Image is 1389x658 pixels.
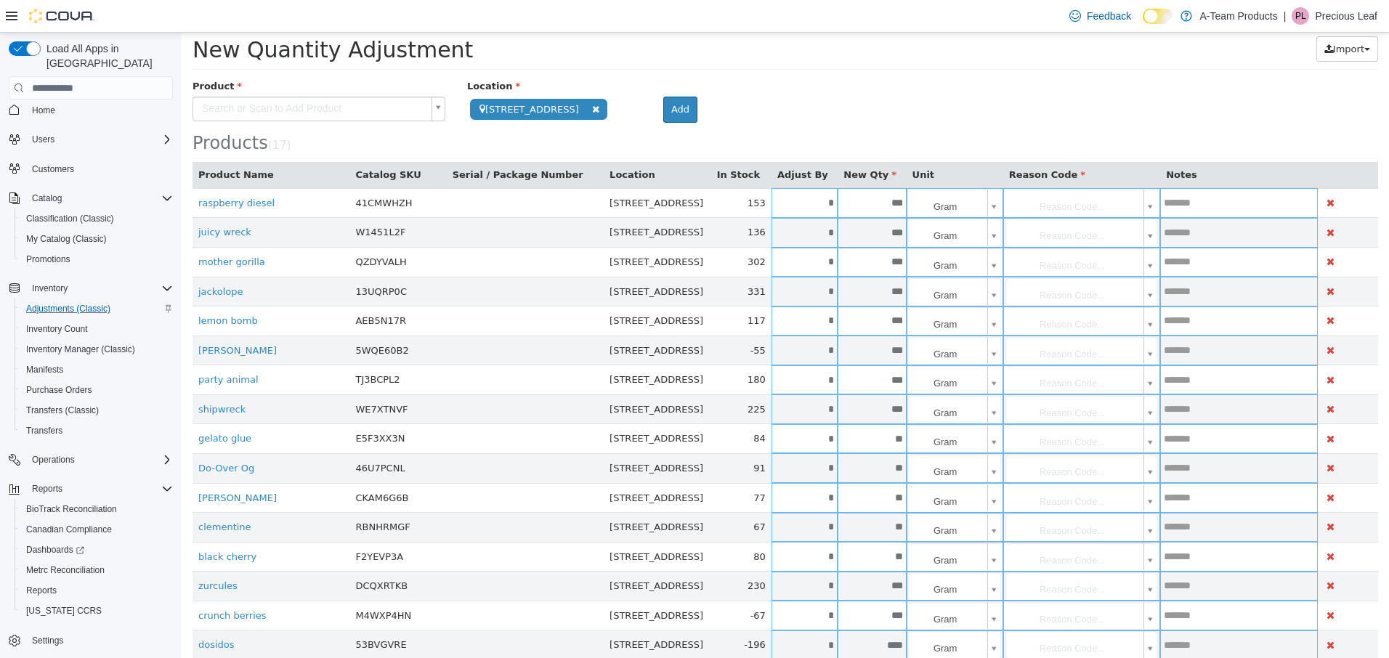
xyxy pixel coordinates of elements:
[727,216,819,243] a: Gram
[1142,309,1156,326] button: Delete Product
[17,460,95,471] a: [PERSON_NAME]
[727,540,819,567] a: Gram
[727,157,819,184] a: Gram
[3,630,179,651] button: Settings
[11,4,291,30] span: New Quantity Adjustment
[727,422,801,451] span: Gram
[91,106,105,119] span: 17
[727,186,819,214] a: Gram
[17,253,62,264] a: jackolope
[1295,7,1306,25] span: PL
[530,185,590,215] td: 136
[15,380,179,400] button: Purchase Orders
[20,541,90,559] a: Dashboards
[727,186,801,215] span: Gram
[15,339,179,360] button: Inventory Manager (Classic)
[174,135,242,150] button: Catalog SKU
[17,577,85,588] a: crunch berries
[428,224,522,235] span: [STREET_ADDRESS]
[727,304,801,333] span: Gram
[26,405,99,416] span: Transfers (Classic)
[168,480,264,510] td: RBNHRMGF
[662,137,715,147] span: New Qty
[428,460,522,471] span: [STREET_ADDRESS]
[15,208,179,229] button: Classification (Classic)
[26,190,173,207] span: Catalog
[26,160,173,178] span: Customers
[530,274,590,304] td: 117
[825,186,956,215] span: Reason Code...
[29,9,94,23] img: Cova
[17,430,73,441] a: Do-Over Og
[3,129,179,150] button: Users
[1142,486,1156,503] button: Delete Product
[17,283,76,293] a: lemon bomb
[17,312,95,323] a: [PERSON_NAME]
[26,384,92,396] span: Purchase Orders
[727,598,801,627] span: Gram
[26,480,173,497] span: Reports
[15,580,179,601] button: Reports
[825,363,975,391] a: Reason Code...
[727,275,801,304] span: Gram
[727,481,801,510] span: Gram
[825,540,975,567] a: Reason Code...
[727,275,819,302] a: Gram
[26,100,173,118] span: Home
[20,582,173,599] span: Reports
[168,185,264,215] td: W1451L2F
[428,135,476,150] button: Location
[26,323,88,335] span: Inventory Count
[17,224,84,235] a: mother gorilla
[20,402,173,419] span: Transfers (Classic)
[26,161,80,178] a: Customers
[825,216,956,245] span: Reason Code...
[15,421,179,441] button: Transfers
[825,275,956,304] span: Reason Code...
[20,561,110,579] a: Metrc Reconciliation
[168,244,264,274] td: 13UQRP0C
[530,568,590,598] td: -67
[727,363,819,391] a: Gram
[530,391,590,421] td: 84
[20,320,94,338] a: Inventory Count
[825,569,956,598] span: Reason Code...
[1142,604,1156,621] button: Delete Product
[1142,339,1156,356] button: Delete Product
[20,500,123,518] a: BioTrack Reconciliation
[26,131,60,148] button: Users
[168,274,264,304] td: AEB5N17R
[32,192,62,204] span: Catalog
[168,509,264,539] td: F2YEVP3A
[825,304,956,333] span: Reason Code...
[17,519,75,529] a: black cherry
[20,402,105,419] a: Transfers (Classic)
[26,213,114,224] span: Classification (Classic)
[26,632,69,649] a: Settings
[17,341,77,352] a: party animal
[17,165,93,176] a: raspberry diesel
[1284,7,1287,25] p: |
[168,568,264,598] td: M4WXP4HN
[17,135,95,150] button: Product Name
[530,303,590,333] td: -55
[3,158,179,179] button: Customers
[428,519,522,529] span: [STREET_ADDRESS]
[20,361,69,378] a: Manifests
[41,41,173,70] span: Load All Apps in [GEOGRAPHIC_DATA]
[727,569,801,598] span: Gram
[1142,516,1156,532] button: Delete Product
[26,451,173,468] span: Operations
[11,100,86,121] span: Products
[825,304,975,332] a: Reason Code...
[32,134,54,145] span: Users
[26,451,81,468] button: Operations
[825,363,956,392] span: Reason Code...
[26,233,107,245] span: My Catalog (Classic)
[3,278,179,298] button: Inventory
[727,540,801,569] span: Gram
[727,363,801,392] span: Gram
[15,229,179,249] button: My Catalog (Classic)
[168,539,264,569] td: DCQXRTKB
[168,598,264,627] td: 53BVGVRE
